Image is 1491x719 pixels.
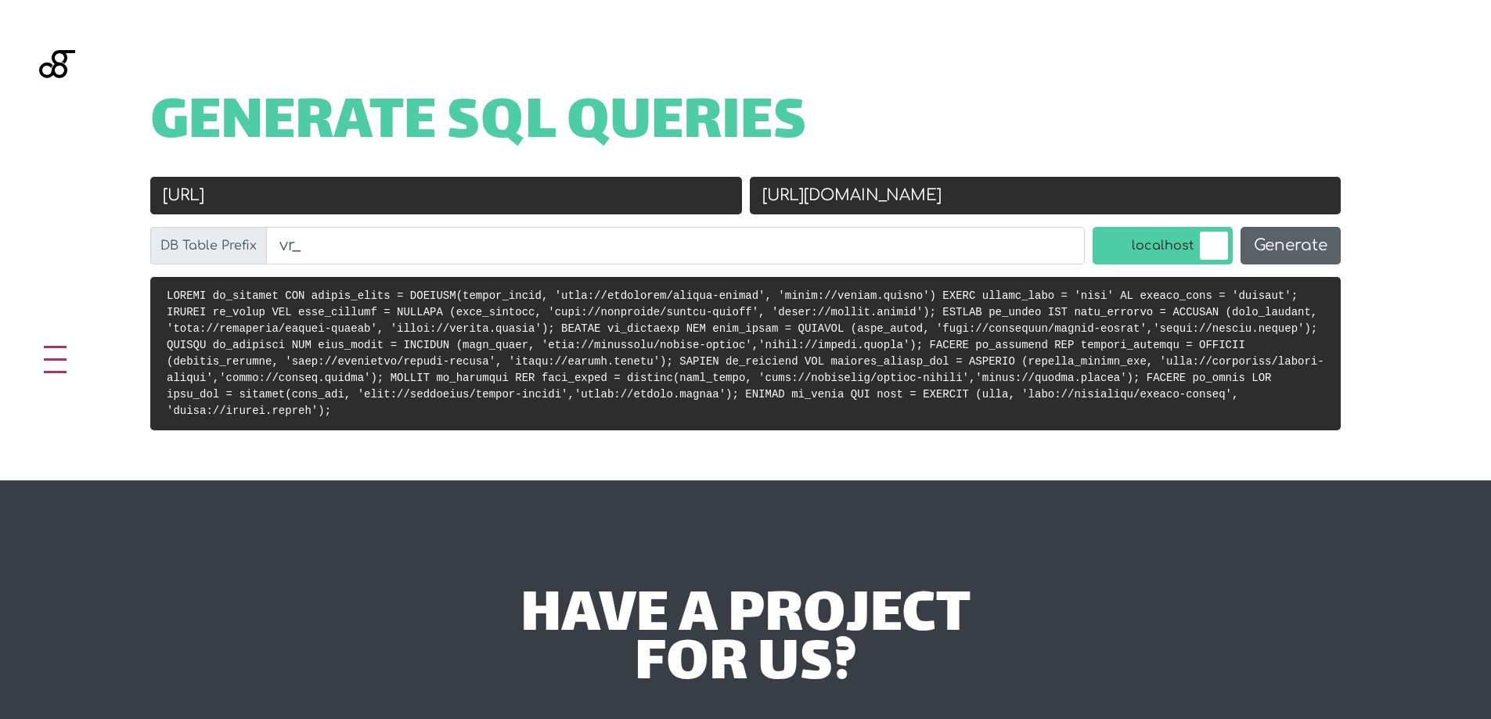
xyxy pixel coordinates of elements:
[1241,227,1341,264] button: Generate
[1093,227,1233,264] label: localhost
[150,227,267,264] label: DB Table Prefix
[750,177,1342,214] input: New URL
[150,100,807,149] span: Generate SQL Queries
[266,227,1085,264] input: wp_
[282,593,1209,691] div: have a project for us?
[150,177,742,214] input: Old URL
[167,289,1324,417] code: LOREMI do_sitamet CON adipis_elits = DOEIUSM(tempor_incid, 'utla://etdolorem/aliqua-enimad', 'min...
[39,50,75,167] img: Blackgate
